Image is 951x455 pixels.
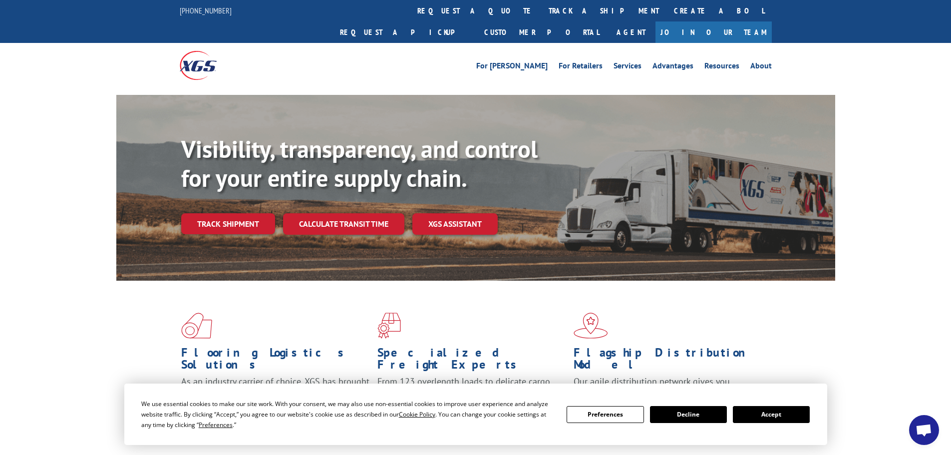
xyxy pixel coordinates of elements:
[124,384,827,445] div: Cookie Consent Prompt
[477,21,607,43] a: Customer Portal
[180,5,232,15] a: [PHONE_NUMBER]
[476,62,548,73] a: For [PERSON_NAME]
[655,21,772,43] a: Join Our Team
[574,376,757,399] span: Our agile distribution network gives you nationwide inventory management on demand.
[574,347,762,376] h1: Flagship Distribution Model
[652,62,693,73] a: Advantages
[909,415,939,445] a: Open chat
[399,410,435,419] span: Cookie Policy
[607,21,655,43] a: Agent
[332,21,477,43] a: Request a pickup
[283,213,404,235] a: Calculate transit time
[650,406,727,423] button: Decline
[141,399,555,430] div: We use essential cookies to make our site work. With your consent, we may also use non-essential ...
[559,62,603,73] a: For Retailers
[377,347,566,376] h1: Specialized Freight Experts
[733,406,810,423] button: Accept
[377,376,566,420] p: From 123 overlength loads to delicate cargo, our experienced staff knows the best way to move you...
[199,421,233,429] span: Preferences
[181,347,370,376] h1: Flooring Logistics Solutions
[377,313,401,339] img: xgs-icon-focused-on-flooring-red
[750,62,772,73] a: About
[567,406,643,423] button: Preferences
[704,62,739,73] a: Resources
[574,313,608,339] img: xgs-icon-flagship-distribution-model-red
[181,213,275,234] a: Track shipment
[181,313,212,339] img: xgs-icon-total-supply-chain-intelligence-red
[412,213,498,235] a: XGS ASSISTANT
[181,133,538,193] b: Visibility, transparency, and control for your entire supply chain.
[614,62,641,73] a: Services
[181,376,369,411] span: As an industry carrier of choice, XGS has brought innovation and dedication to flooring logistics...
